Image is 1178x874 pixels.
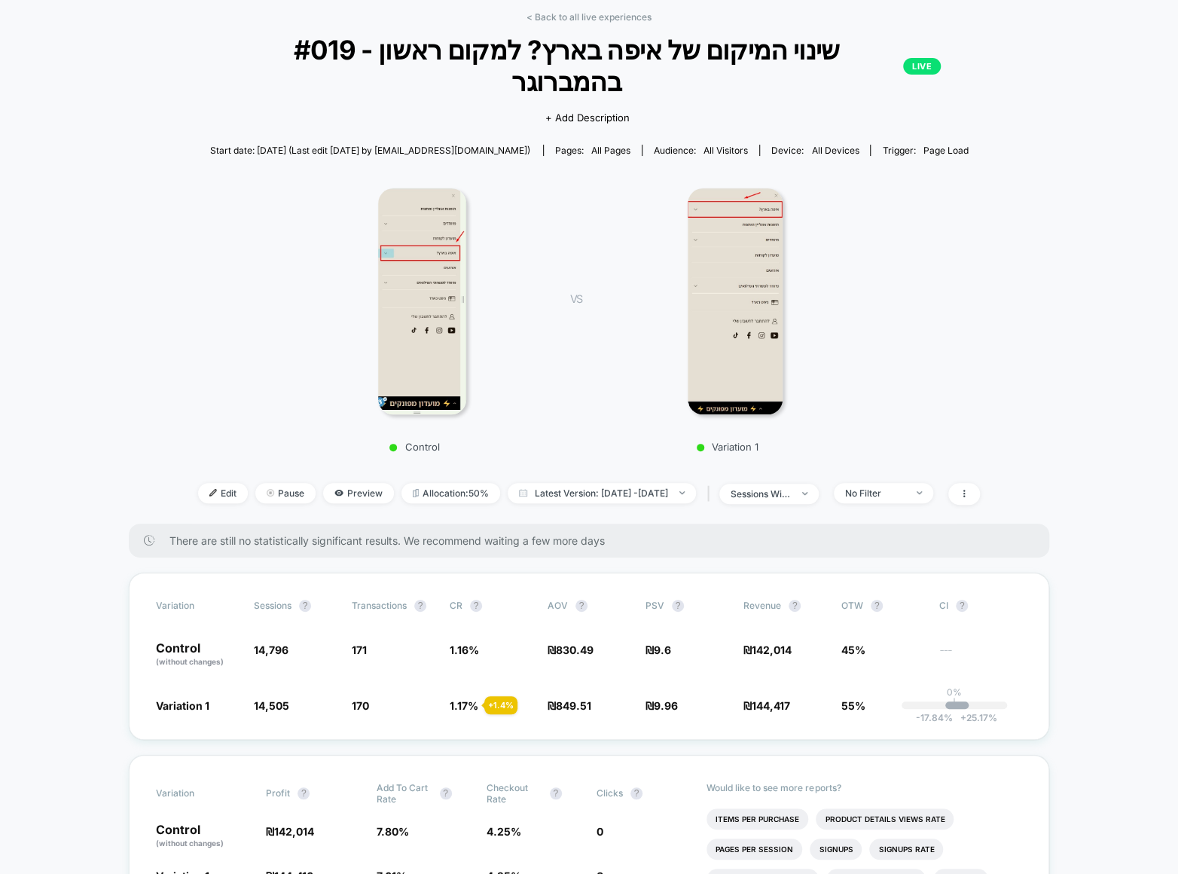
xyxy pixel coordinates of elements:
[377,782,432,805] span: Add To Cart Rate
[548,643,594,656] span: ₪
[156,839,224,848] span: (without changes)
[841,699,865,712] span: 55%
[156,600,239,612] span: Variation
[237,34,941,97] span: #019 - שינוי המיקום של איפה בארץ? למקום ראשון בהמברוגר
[654,643,671,656] span: 9.6
[869,839,943,860] li: Signups Rate
[654,699,678,712] span: 9.96
[440,787,452,799] button: ?
[450,643,479,656] span: 1.16 %
[810,839,862,860] li: Signups
[267,489,274,497] img: end
[487,782,542,805] span: Checkout Rate
[266,787,290,799] span: Profit
[414,600,426,612] button: ?
[645,643,671,656] span: ₪
[377,825,409,838] span: 7.80 %
[413,489,419,497] img: rebalance
[545,111,629,126] span: + Add Description
[569,292,581,305] span: VS
[752,699,790,712] span: 144,417
[487,825,521,838] span: 4.25 %
[802,492,807,495] img: end
[274,825,314,838] span: 142,014
[556,699,591,712] span: 849.51
[703,483,719,505] span: |
[401,483,500,503] span: Allocation: 50%
[254,699,289,712] span: 14,505
[645,699,678,712] span: ₪
[871,600,883,612] button: ?
[923,145,968,156] span: Page Load
[254,600,291,611] span: Sessions
[550,787,562,799] button: ?
[352,600,407,611] span: Transactions
[841,600,924,612] span: OTW
[947,686,962,698] p: 0%
[519,489,527,497] img: calendar
[845,487,905,499] div: No Filter
[526,11,652,23] a: < Back to all live experiences
[672,600,684,612] button: ?
[298,787,310,799] button: ?
[352,643,367,656] span: 171
[555,145,630,156] div: Pages:
[470,600,482,612] button: ?
[156,657,224,666] span: (without changes)
[198,483,248,503] span: Edit
[597,825,603,838] span: 0
[548,699,591,712] span: ₪
[630,787,642,799] button: ?
[953,698,956,709] p: |
[688,188,783,414] img: Variation 1 main
[953,712,997,723] span: 25.17 %
[378,188,466,414] img: Control main
[156,642,239,668] p: Control
[706,839,802,860] li: Pages Per Session
[484,696,517,714] div: + 1.4 %
[759,145,870,156] span: Device:
[841,643,865,656] span: 45%
[254,643,288,656] span: 14,796
[703,145,748,156] span: All Visitors
[882,145,968,156] div: Trigger:
[939,600,1022,612] span: CI
[591,145,630,156] span: all pages
[679,491,685,494] img: end
[939,646,1022,668] span: ---
[508,483,696,503] span: Latest Version: [DATE] - [DATE]
[289,441,539,453] p: Control
[210,145,530,156] span: Start date: [DATE] (Last edit [DATE] by [EMAIL_ADDRESS][DOMAIN_NAME])
[903,58,941,75] p: LIVE
[743,699,790,712] span: ₪
[654,145,748,156] div: Audience:
[352,699,369,712] span: 170
[556,643,594,656] span: 830.49
[960,712,966,723] span: +
[323,483,394,503] span: Preview
[706,808,808,830] li: Items Per Purchase
[706,782,1022,793] p: Would like to see more reports?
[816,808,954,830] li: Product Details Views Rate
[450,699,478,712] span: 1.17 %
[548,600,568,611] span: AOV
[743,643,792,656] span: ₪
[752,643,792,656] span: 142,014
[450,600,462,611] span: CR
[645,600,664,611] span: PSV
[209,489,217,497] img: edit
[266,825,314,838] span: ₪
[299,600,311,612] button: ?
[597,787,623,799] span: Clicks
[255,483,316,503] span: Pause
[731,488,791,500] div: sessions with impression
[956,600,968,612] button: ?
[156,699,209,712] span: Variation 1
[789,600,801,612] button: ?
[156,782,239,805] span: Variation
[916,712,953,723] span: -17.84 %
[917,491,922,494] img: end
[575,600,587,612] button: ?
[169,534,1019,547] span: There are still no statistically significant results. We recommend waiting a few more days
[743,600,781,611] span: Revenue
